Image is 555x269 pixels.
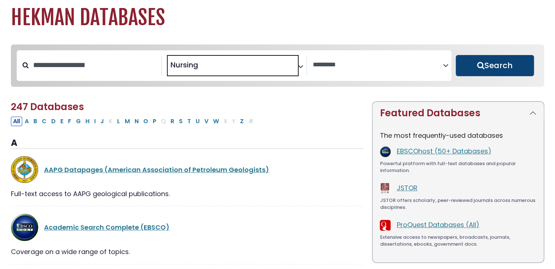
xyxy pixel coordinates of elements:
[92,117,98,126] button: Filter Results I
[98,117,106,126] button: Filter Results J
[83,117,92,126] button: Filter Results H
[132,117,141,126] button: Filter Results N
[11,138,363,149] h3: A
[168,59,198,70] li: Nursing
[40,117,49,126] button: Filter Results C
[74,117,83,126] button: Filter Results G
[123,117,132,126] button: Filter Results M
[193,117,202,126] button: Filter Results U
[372,102,544,125] button: Featured Databases
[31,117,39,126] button: Filter Results B
[396,220,479,229] a: ProQuest Databases (All)
[171,59,198,70] span: Nursing
[380,160,536,174] div: Powerful platform with full-text databases and popular information.
[151,117,159,126] button: Filter Results P
[115,117,122,126] button: Filter Results L
[29,59,161,71] input: Search database by title or keyword
[313,61,443,69] textarea: Search
[185,117,193,126] button: Filter Results T
[44,223,169,232] a: Academic Search Complete (EBSCO)
[200,63,205,71] textarea: Search
[11,5,544,30] h1: Hekman Databases
[396,183,417,192] a: JSTOR
[396,147,491,156] a: EBSCOhost (50+ Databases)
[49,117,58,126] button: Filter Results D
[58,117,65,126] button: Filter Results E
[11,189,363,199] div: Full-text access to AAPG geological publications.
[11,44,544,87] nav: Search filters
[23,117,31,126] button: Filter Results A
[44,165,269,174] a: AAPG Datapages (American Association of Petroleum Geologists)
[177,117,185,126] button: Filter Results S
[11,100,84,113] span: 247 Databases
[11,117,22,126] button: All
[141,117,150,126] button: Filter Results O
[66,117,73,126] button: Filter Results F
[380,234,536,248] div: Extensive access to newspapers, broadcasts, journals, dissertations, ebooks, government docs.
[380,130,536,140] p: The most frequently-used databases
[211,117,221,126] button: Filter Results W
[11,247,363,257] div: Coverage on a wide range of topics.
[238,117,246,126] button: Filter Results Z
[380,197,536,211] div: JSTOR offers scholarly, peer-reviewed journals across numerous disciplines.
[202,117,211,126] button: Filter Results V
[11,116,256,125] div: Alpha-list to filter by first letter of database name
[456,55,534,76] button: Submit for Search Results
[168,117,176,126] button: Filter Results R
